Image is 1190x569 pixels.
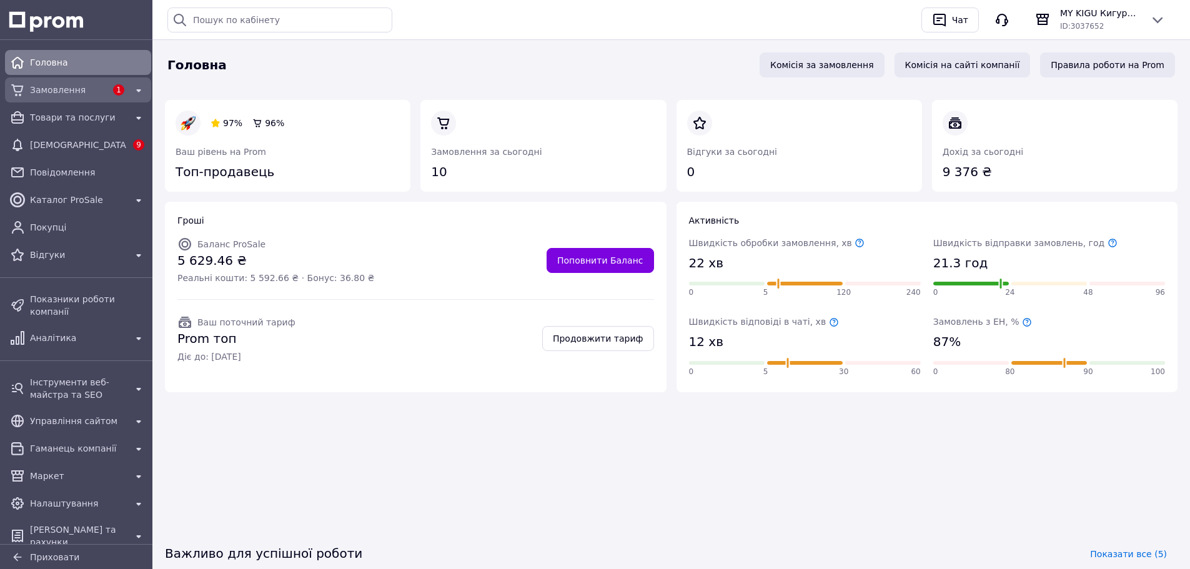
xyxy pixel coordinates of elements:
span: 12 хв [689,333,723,351]
span: Головна [30,56,146,69]
span: 90 [1083,367,1093,377]
span: 100 [1151,367,1165,377]
span: Управління сайтом [30,415,126,427]
span: MY KIGU Кигуруми для всей семьи! [1060,7,1140,19]
span: Діє до: [DATE] [177,350,295,363]
span: 80 [1005,367,1014,377]
span: Головна [167,56,227,74]
span: ID: 3037652 [1060,22,1104,31]
span: Товари та послуги [30,111,126,124]
span: Замовлення [30,84,106,96]
span: Замовлень з ЕН, % [933,317,1032,327]
span: Повідомлення [30,166,146,179]
span: 60 [911,367,920,377]
span: Налаштування [30,497,126,510]
span: Реальні кошти: 5 592.66 ₴ · Бонус: 36.80 ₴ [177,272,374,284]
span: 21.3 год [933,254,988,272]
span: Ваш поточний тариф [197,317,295,327]
span: Показники роботи компанії [30,293,146,318]
span: 120 [836,287,851,298]
span: Приховати [30,552,79,562]
span: 48 [1083,287,1093,298]
span: 5 [763,367,768,377]
span: Важливо для успішної роботи [165,545,362,563]
span: 1 [113,84,124,96]
span: 97% [223,118,242,128]
span: Prom топ [177,330,295,348]
span: Гаманець компанії [30,442,126,455]
span: 0 [933,367,938,377]
span: 30 [839,367,848,377]
span: Аналітика [30,332,126,344]
span: 24 [1005,287,1014,298]
span: Швидкість відповіді в чаті, хв [689,317,839,327]
span: Активність [689,215,740,225]
span: Покупці [30,221,146,234]
span: 87% [933,333,961,351]
input: Пошук по кабінету [167,7,392,32]
span: Маркет [30,470,126,482]
span: [PERSON_NAME] та рахунки [30,523,126,548]
a: Поповнити Баланс [547,248,654,273]
span: Показати все (5) [1090,548,1167,560]
span: Швидкість відправки замовлень, год [933,238,1118,248]
span: Гроші [177,215,204,225]
span: 0 [689,287,694,298]
span: 96 [1156,287,1165,298]
div: Чат [950,11,971,29]
a: Комісія на сайті компанії [895,52,1031,77]
span: Баланс ProSale [197,239,265,249]
span: 0 [933,287,938,298]
a: Комісія за замовлення [760,52,885,77]
button: Чат [921,7,979,32]
span: Відгуки [30,249,126,261]
span: 0 [689,367,694,377]
span: 5 [763,287,768,298]
span: Каталог ProSale [30,194,126,206]
span: [DEMOGRAPHIC_DATA] [30,139,126,151]
a: Правила роботи на Prom [1040,52,1175,77]
span: 240 [906,287,921,298]
span: 96% [265,118,284,128]
a: Продовжити тариф [542,326,654,351]
span: 5 629.46 ₴ [177,252,374,270]
span: 9 [133,139,144,151]
span: Швидкість обробки замовлення, хв [689,238,865,248]
span: Інструменти веб-майстра та SEO [30,376,126,401]
span: 22 хв [689,254,723,272]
